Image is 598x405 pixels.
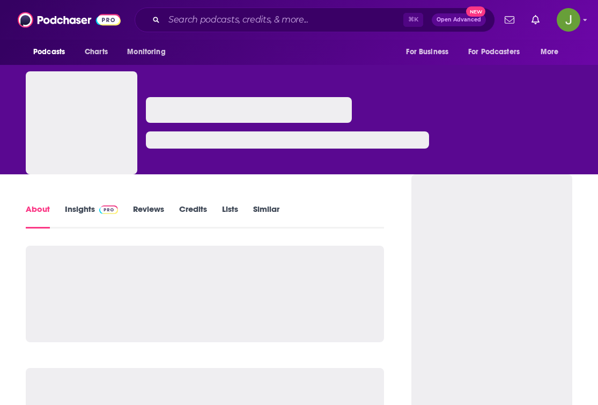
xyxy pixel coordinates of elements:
button: open menu [398,42,462,62]
a: Charts [78,42,114,62]
a: Reviews [133,204,164,229]
span: For Business [406,45,448,60]
button: open menu [120,42,179,62]
button: open menu [533,42,572,62]
span: Open Advanced [437,17,481,23]
button: open menu [461,42,535,62]
a: InsightsPodchaser Pro [65,204,118,229]
span: Logged in as jon47193 [557,8,580,32]
div: Search podcasts, credits, & more... [135,8,495,32]
input: Search podcasts, credits, & more... [164,11,403,28]
img: Podchaser - Follow, Share and Rate Podcasts [18,10,121,30]
a: Credits [179,204,207,229]
span: More [541,45,559,60]
img: User Profile [557,8,580,32]
button: Open AdvancedNew [432,13,486,26]
a: Show notifications dropdown [500,11,519,29]
img: Podchaser Pro [99,205,118,214]
span: For Podcasters [468,45,520,60]
button: Show profile menu [557,8,580,32]
button: open menu [26,42,79,62]
a: Similar [253,204,279,229]
span: Monitoring [127,45,165,60]
span: Podcasts [33,45,65,60]
a: About [26,204,50,229]
span: New [466,6,485,17]
a: Lists [222,204,238,229]
span: ⌘ K [403,13,423,27]
a: Show notifications dropdown [527,11,544,29]
span: Charts [85,45,108,60]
